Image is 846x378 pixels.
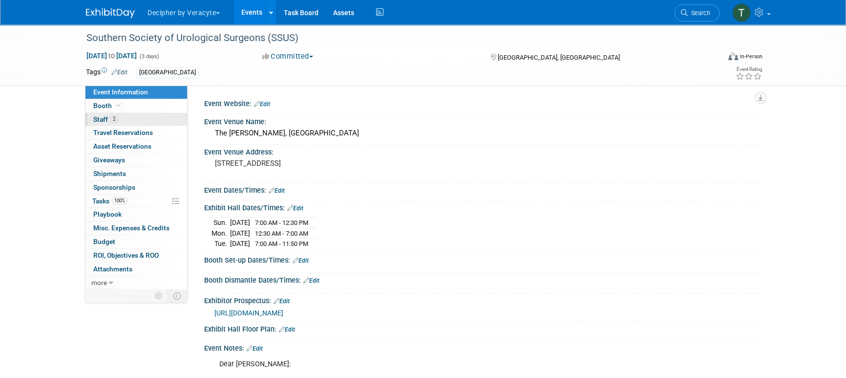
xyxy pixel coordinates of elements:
span: 7:00 AM - 11:50 PM [255,240,308,247]
div: In-Person [740,53,762,60]
a: Playbook [85,208,187,221]
a: [URL][DOMAIN_NAME] [214,309,283,317]
span: 2 [110,115,118,123]
a: Travel Reservations [85,126,187,139]
button: Committed [259,51,317,62]
a: Edit [279,326,295,333]
a: Edit [293,257,309,264]
a: Edit [254,101,270,108]
span: (3 days) [139,53,159,60]
span: Travel Reservations [93,129,153,136]
span: Misc. Expenses & Credits [93,224,169,232]
td: Mon. [211,228,230,239]
a: Edit [303,277,319,284]
span: Budget [93,238,115,245]
span: Staff [93,115,118,123]
a: Asset Reservations [85,140,187,153]
div: Southern Society of Urological Surgeons (SSUS) [83,29,705,47]
img: Tony Alvarado [732,3,751,22]
td: [DATE] [230,239,250,249]
span: Asset Reservations [93,142,151,150]
a: Search [675,4,719,22]
a: Giveaways [85,154,187,167]
a: Event Information [85,86,187,99]
a: Edit [111,69,127,76]
div: Event Venue Address: [204,145,760,157]
span: Event Information [93,88,148,96]
i: Booth reservation complete [116,103,121,108]
img: Format-Inperson.png [728,52,738,60]
span: 100% [112,197,127,204]
span: to [107,52,116,60]
a: Shipments [85,167,187,180]
div: Booth Dismantle Dates/Times: [204,273,760,286]
span: [GEOGRAPHIC_DATA], [GEOGRAPHIC_DATA] [497,54,619,61]
a: Tasks100% [85,195,187,208]
div: Exhibit Hall Dates/Times: [204,200,760,213]
span: [DATE] [DATE] [86,51,137,60]
td: [DATE] [230,228,250,239]
div: Event Format [662,51,762,66]
span: Playbook [93,210,122,218]
td: Toggle Event Tabs [168,289,188,302]
img: ExhibitDay [86,8,135,18]
a: Staff2 [85,113,187,126]
td: Sun. [211,217,230,228]
div: Event Website: [204,96,760,109]
div: Event Notes: [204,341,760,354]
a: ROI, Objectives & ROO [85,249,187,262]
span: Sponsorships [93,183,135,191]
span: Tasks [92,197,127,205]
a: Sponsorships [85,181,187,194]
span: Search [688,9,710,17]
td: Tue. [211,239,230,249]
a: Budget [85,235,187,248]
div: Exhibit Hall Floor Plan: [204,322,760,334]
span: Shipments [93,170,126,178]
a: Edit [247,345,263,352]
span: Giveaways [93,156,125,164]
div: Booth Set-up Dates/Times: [204,253,760,266]
span: 12:30 AM - 7:00 AM [255,230,308,237]
a: Edit [269,187,285,194]
a: Edit [287,205,303,212]
div: Event Venue Name: [204,114,760,127]
span: Booth [93,102,123,110]
div: Event Rating [736,67,762,72]
span: more [91,279,107,287]
span: 7:00 AM - 12:30 PM [255,219,308,226]
span: Attachments [93,265,132,273]
span: ROI, Objectives & ROO [93,251,159,259]
a: Attachments [85,263,187,276]
div: The [PERSON_NAME], [GEOGRAPHIC_DATA] [211,126,753,141]
td: Tags [86,67,127,78]
pre: [STREET_ADDRESS] [215,159,425,168]
a: Misc. Expenses & Credits [85,222,187,235]
a: Booth [85,99,187,112]
a: more [85,276,187,289]
td: [DATE] [230,217,250,228]
a: Edit [274,298,290,305]
div: Exhibitor Prospectus: [204,293,760,306]
td: Personalize Event Tab Strip [150,289,168,302]
div: [GEOGRAPHIC_DATA] [136,67,199,78]
div: Event Dates/Times: [204,183,760,196]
